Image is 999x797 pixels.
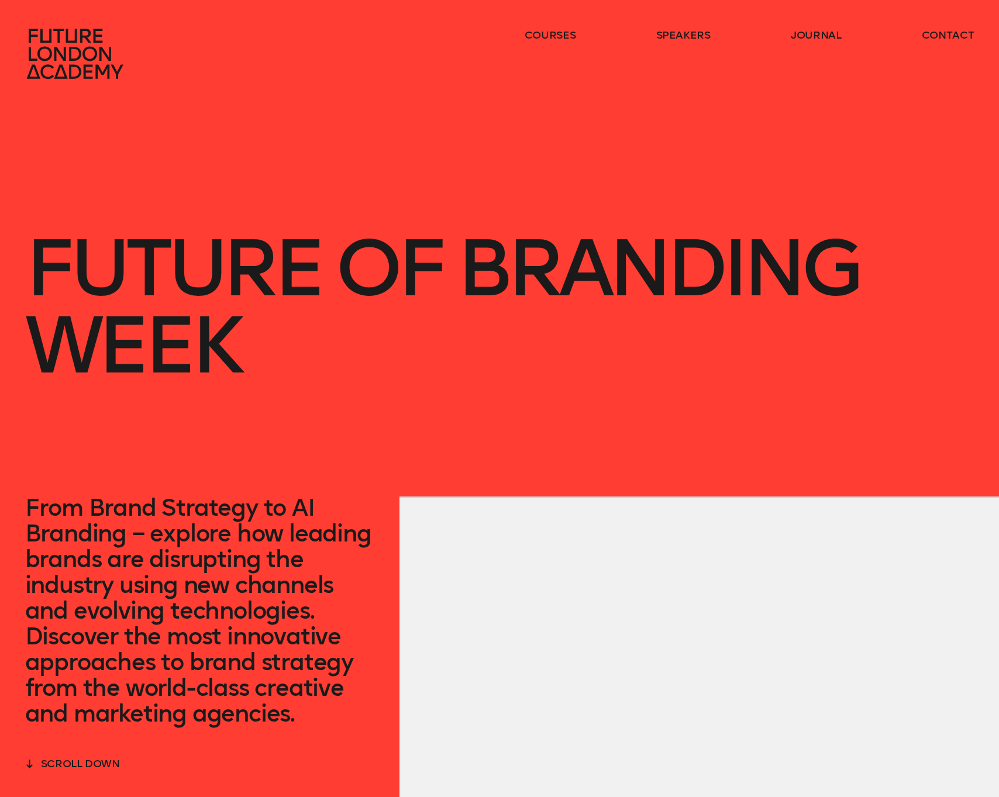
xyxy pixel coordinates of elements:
[922,28,974,42] a: contact
[25,495,375,726] p: From Brand Strategy to AI Branding – explore how leading brands are disrupting the industry using...
[525,28,576,42] a: courses
[791,28,842,42] a: journal
[41,757,120,770] span: scroll down
[656,28,711,42] a: speakers
[25,155,974,422] h1: Future of branding week
[25,754,120,771] button: scroll down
